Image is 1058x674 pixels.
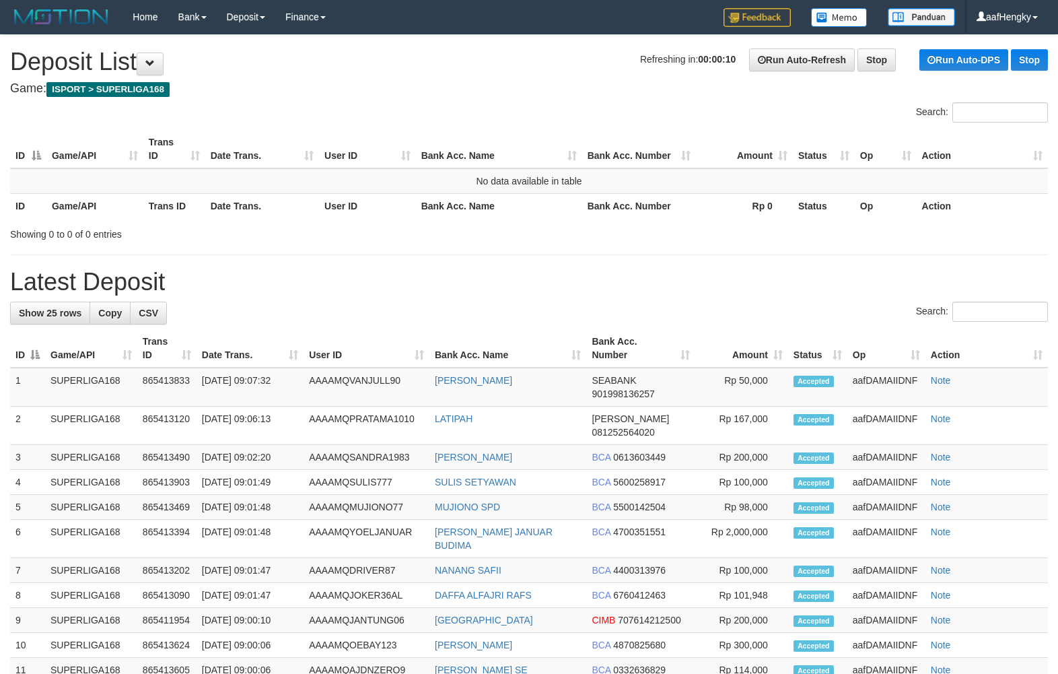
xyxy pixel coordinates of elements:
[793,477,834,489] span: Accepted
[197,368,304,407] td: [DATE] 09:07:32
[205,130,319,168] th: Date Trans.: activate to sort column ascending
[10,495,45,520] td: 5
[931,502,951,512] a: Note
[931,477,951,487] a: Note
[855,130,917,168] th: Op: activate to sort column ascending
[137,445,197,470] td: 865413490
[592,452,610,463] span: BCA
[137,520,197,558] td: 865413394
[592,565,610,576] span: BCA
[304,558,429,583] td: AAAAMQDRIVER87
[696,130,793,168] th: Amount: activate to sort column ascending
[10,302,90,325] a: Show 25 rows
[139,308,158,318] span: CSV
[847,520,925,558] td: aafDAMAIIDNF
[19,308,81,318] span: Show 25 rows
[45,608,137,633] td: SUPERLIGA168
[847,495,925,520] td: aafDAMAIIDNF
[10,407,45,445] td: 2
[793,502,834,514] span: Accepted
[137,470,197,495] td: 865413903
[304,470,429,495] td: AAAAMQSULIS777
[137,407,197,445] td: 865413120
[435,375,512,386] a: [PERSON_NAME]
[46,130,143,168] th: Game/API: activate to sort column ascending
[695,520,788,558] td: Rp 2,000,000
[855,193,917,218] th: Op
[10,520,45,558] td: 6
[10,7,112,27] img: MOTION_logo.png
[919,49,1008,71] a: Run Auto-DPS
[197,583,304,608] td: [DATE] 09:01:47
[695,608,788,633] td: Rp 200,000
[695,470,788,495] td: Rp 100,000
[304,583,429,608] td: AAAAMQJOKER36AL
[46,193,143,218] th: Game/API
[695,407,788,445] td: Rp 167,000
[847,445,925,470] td: aafDAMAIIDNF
[613,477,666,487] span: Copy 5600258917 to clipboard
[613,452,666,463] span: Copy 0613603449 to clipboard
[10,368,45,407] td: 1
[847,470,925,495] td: aafDAMAIIDNF
[435,413,472,424] a: LATIPAH
[793,130,855,168] th: Status: activate to sort column ascending
[45,368,137,407] td: SUPERLIGA168
[10,269,1048,296] h1: Latest Deposit
[917,130,1048,168] th: Action: activate to sort column ascending
[695,583,788,608] td: Rp 101,948
[931,640,951,650] a: Note
[304,495,429,520] td: AAAAMQMUJIONO77
[197,495,304,520] td: [DATE] 09:01:48
[931,615,951,626] a: Note
[435,640,512,650] a: [PERSON_NAME]
[592,640,610,650] span: BCA
[847,368,925,407] td: aafDAMAIIDNF
[45,445,137,470] td: SUPERLIGA168
[788,329,847,368] th: Status: activate to sort column ascending
[45,407,137,445] td: SUPERLIGA168
[811,8,868,27] img: Button%20Memo.svg
[931,527,951,537] a: Note
[435,502,500,512] a: MUJIONO SPD
[592,615,615,626] span: CIMB
[304,368,429,407] td: AAAAMQVANJULL90
[10,48,1048,75] h1: Deposit List
[10,222,431,241] div: Showing 0 to 0 of 0 entries
[613,565,666,576] span: Copy 4400313976 to clipboard
[435,565,501,576] a: NANANG SAFII
[319,130,416,168] th: User ID: activate to sort column ascending
[143,193,205,218] th: Trans ID
[952,102,1048,123] input: Search:
[197,407,304,445] td: [DATE] 09:06:13
[592,375,636,386] span: SEABANK
[696,193,793,218] th: Rp 0
[45,558,137,583] td: SUPERLIGA168
[137,583,197,608] td: 865413090
[435,527,553,551] a: [PERSON_NAME] JANUAR BUDIMA
[695,329,788,368] th: Amount: activate to sort column ascending
[1011,49,1048,71] a: Stop
[46,82,170,97] span: ISPORT > SUPERLIGA168
[698,54,736,65] strong: 00:00:10
[137,368,197,407] td: 865413833
[435,615,533,626] a: [GEOGRAPHIC_DATA]
[416,193,582,218] th: Bank Acc. Name
[45,520,137,558] td: SUPERLIGA168
[304,407,429,445] td: AAAAMQPRATAMA1010
[586,329,695,368] th: Bank Acc. Number: activate to sort column ascending
[319,193,416,218] th: User ID
[793,414,834,426] span: Accepted
[137,329,197,368] th: Trans ID: activate to sort column ascending
[695,633,788,658] td: Rp 300,000
[10,608,45,633] td: 9
[592,427,654,438] span: Copy 081252564020 to clipboard
[137,633,197,658] td: 865413624
[888,8,955,26] img: panduan.png
[582,130,697,168] th: Bank Acc. Number: activate to sort column ascending
[793,376,834,387] span: Accepted
[435,477,516,487] a: SULIS SETYAWAN
[45,470,137,495] td: SUPERLIGA168
[917,193,1048,218] th: Action
[613,502,666,512] span: Copy 5500142504 to clipboard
